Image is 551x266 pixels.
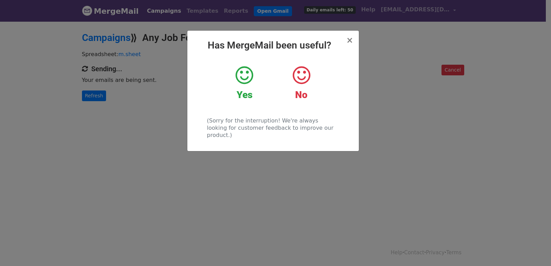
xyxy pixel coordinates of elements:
[221,65,268,101] a: Yes
[346,36,353,44] button: Close
[237,89,252,100] strong: Yes
[207,117,339,139] p: (Sorry for the interruption! We're always looking for customer feedback to improve our product.)
[346,35,353,45] span: ×
[193,40,353,51] h2: Has MergeMail been useful?
[278,65,324,101] a: No
[295,89,308,100] strong: No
